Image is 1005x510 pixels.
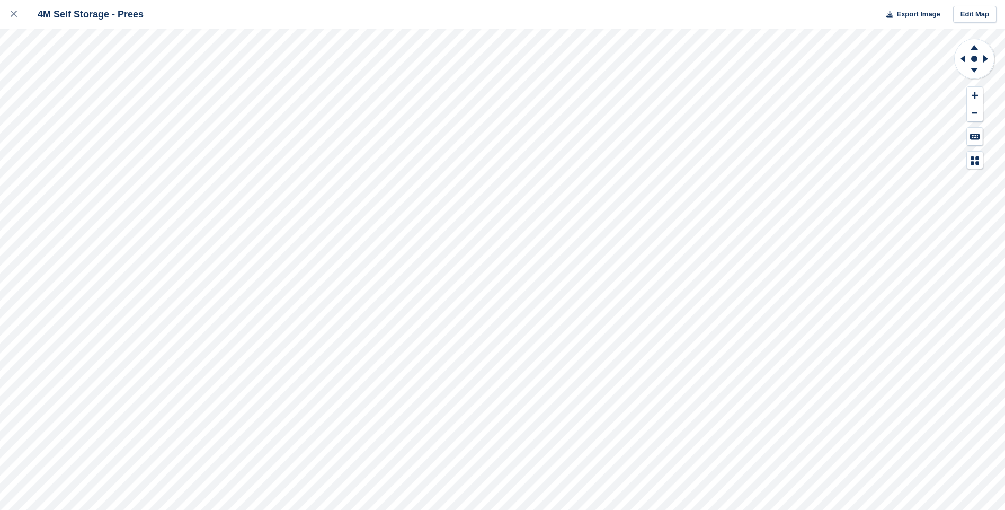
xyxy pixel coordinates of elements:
button: Map Legend [967,152,983,169]
a: Edit Map [953,6,997,23]
button: Zoom In [967,87,983,104]
span: Export Image [896,9,940,20]
button: Keyboard Shortcuts [967,128,983,145]
div: 4M Self Storage - Prees [28,8,144,21]
button: Zoom Out [967,104,983,122]
button: Export Image [880,6,940,23]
